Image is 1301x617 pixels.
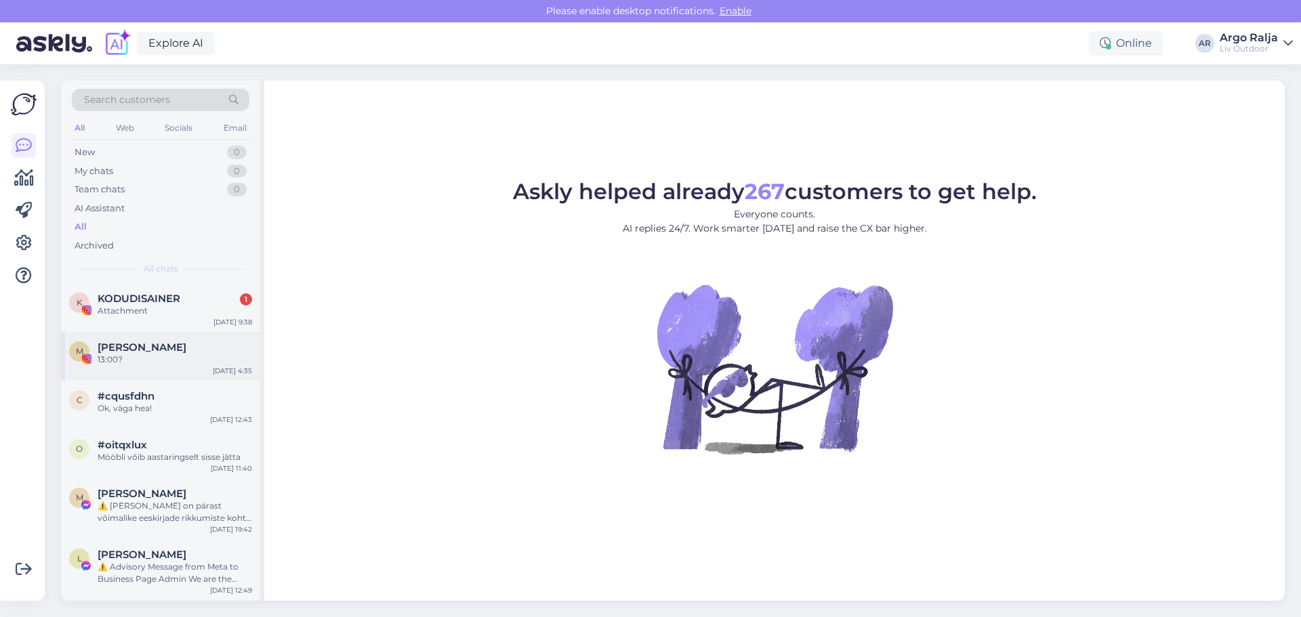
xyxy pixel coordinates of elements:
[75,239,114,253] div: Archived
[1220,43,1278,54] div: Liv Outdoor
[98,439,147,451] span: #oitqxlux
[103,29,131,58] img: explore-ai
[98,451,252,463] div: Mööbli võib aastaringselt sisse jätta
[75,220,87,234] div: All
[98,293,180,305] span: KODUDISAINER
[210,585,252,595] div: [DATE] 12:49
[76,444,83,454] span: o
[213,317,252,327] div: [DATE] 9:38
[227,165,247,178] div: 0
[98,354,252,366] div: 13:00?
[162,119,195,137] div: Socials
[716,5,756,17] span: Enable
[210,414,252,425] div: [DATE] 12:43
[213,366,252,376] div: [DATE] 4:35
[513,178,1037,205] span: Askly helped already customers to get help.
[144,263,178,275] span: All chats
[84,93,170,107] span: Search customers
[77,297,83,307] span: K
[77,553,82,563] span: L
[98,402,252,414] div: Ok, väga hea!
[75,146,95,159] div: New
[98,549,186,561] span: Liz Armstrong
[1089,31,1163,56] div: Online
[75,165,113,178] div: My chats
[1220,33,1293,54] a: Argo RaljaLiv Outdoor
[221,119,249,137] div: Email
[137,32,215,55] a: Explore AI
[98,488,186,500] span: Massimo Poggiali
[75,183,125,196] div: Team chats
[1195,34,1214,53] div: AR
[98,500,252,524] div: ⚠️ [PERSON_NAME] on pärast võimalike eeskirjade rikkumiste kohta käivat teavitust lisatud ajutist...
[98,341,186,354] span: Maribel Lopez
[745,178,785,205] b: 267
[98,305,252,317] div: Attachment
[1220,33,1278,43] div: Argo Ralja
[98,390,154,402] span: #cqusfdhn
[113,119,137,137] div: Web
[513,207,1037,236] p: Everyone counts. AI replies 24/7. Work smarter [DATE] and raise the CX bar higher.
[77,395,83,405] span: c
[72,119,87,137] div: All
[98,561,252,585] div: ⚠️ Advisory Message from Meta to Business Page Admin We are the Meta Community Care Division. Fol...
[227,183,247,196] div: 0
[11,91,37,117] img: Askly Logo
[210,524,252,534] div: [DATE] 19:42
[76,346,83,356] span: M
[211,463,252,473] div: [DATE] 11:40
[76,492,83,503] span: M
[653,247,896,490] img: No Chat active
[75,202,125,215] div: AI Assistant
[240,293,252,305] div: 1
[227,146,247,159] div: 0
